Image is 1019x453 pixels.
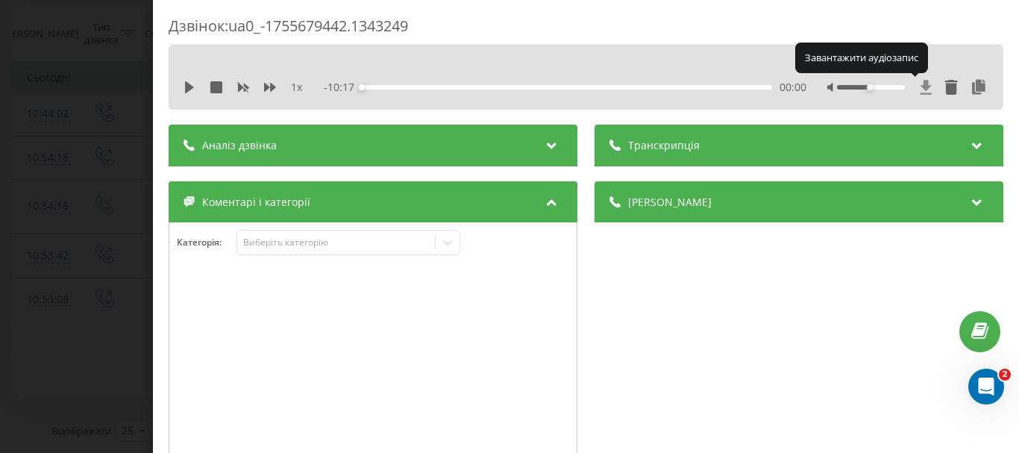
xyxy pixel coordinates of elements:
div: Завантажити аудіозапис [795,43,928,72]
span: 2 [999,369,1011,381]
div: Дзвінок : ua0_-1755679442.1343249 [169,16,1003,45]
span: [PERSON_NAME] [628,195,712,210]
div: Accessibility label [359,84,365,90]
span: Коментарі і категорії [202,195,310,210]
div: Accessibility label [867,84,873,90]
span: 1 x [291,80,302,95]
h4: Категорія : [177,237,236,248]
iframe: Intercom live chat [968,369,1004,404]
span: - 10:17 [324,80,362,95]
span: 00:00 [780,80,806,95]
span: Аналіз дзвінка [202,138,277,153]
span: Транскрипція [628,138,700,153]
div: Виберіть категорію [242,237,429,249]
